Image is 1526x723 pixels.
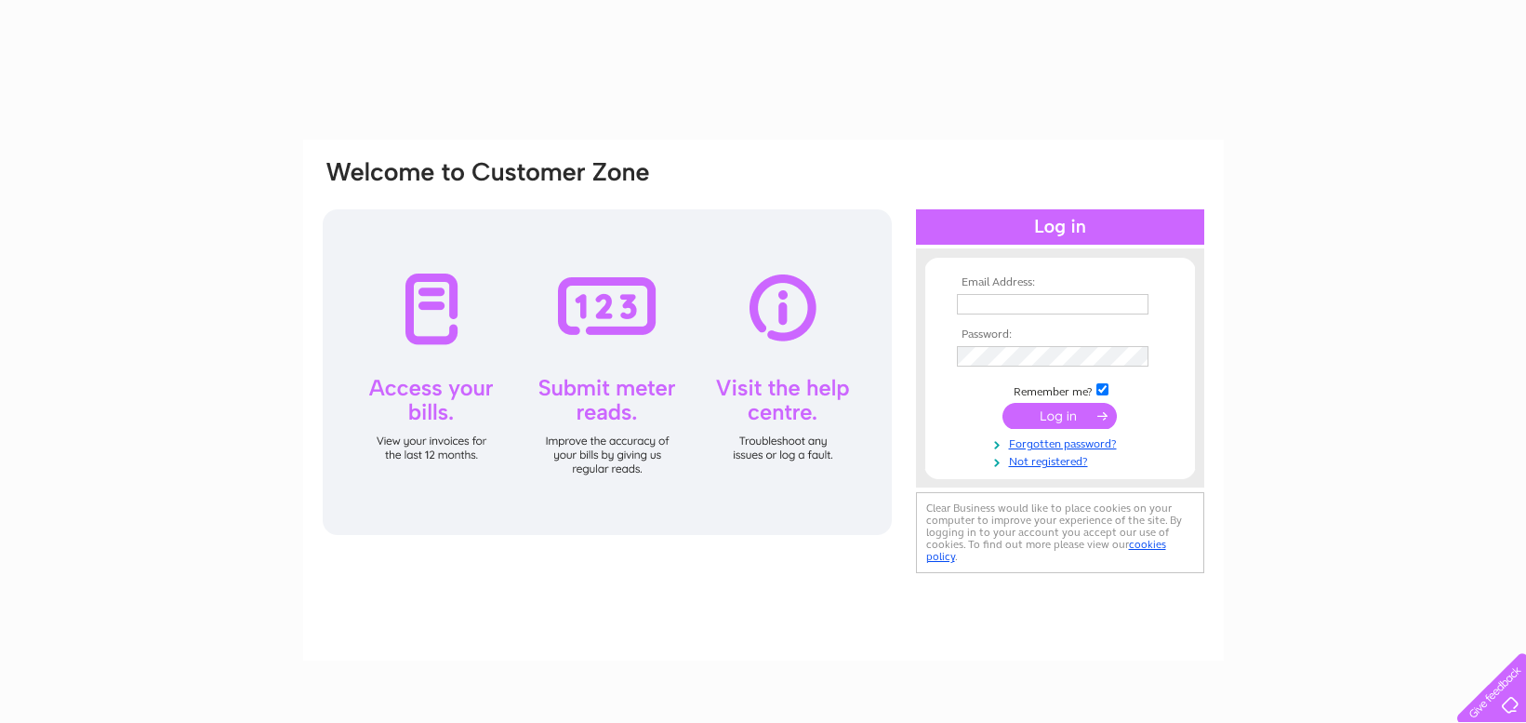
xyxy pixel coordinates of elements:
div: Clear Business would like to place cookies on your computer to improve your experience of the sit... [916,492,1204,573]
a: cookies policy [926,538,1166,563]
th: Password: [952,328,1168,341]
a: Not registered? [957,451,1168,469]
td: Remember me? [952,381,1168,399]
a: Forgotten password? [957,434,1168,451]
th: Email Address: [952,276,1168,289]
input: Submit [1002,403,1117,429]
